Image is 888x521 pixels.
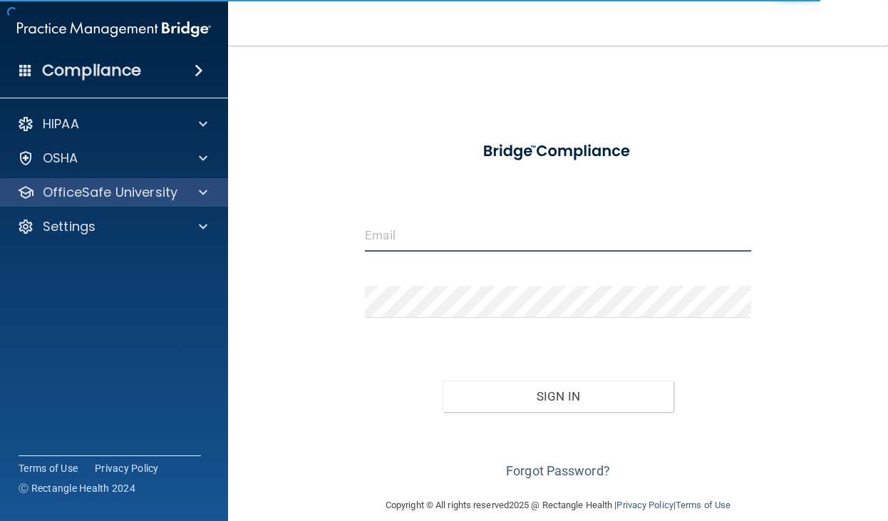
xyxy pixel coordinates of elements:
img: bridge_compliance_login_screen.278c3ca4.svg [467,131,649,172]
h4: Compliance [42,61,141,81]
img: PMB logo [17,15,211,43]
a: Settings [17,218,207,235]
span: Ⓒ Rectangle Health 2024 [19,481,135,495]
a: OfficeSafe University [17,184,207,201]
a: OSHA [17,150,207,167]
p: HIPAA [43,115,79,133]
a: HIPAA [17,115,207,133]
button: Sign In [443,381,674,412]
p: OSHA [43,150,78,167]
a: Forgot Password? [506,463,610,478]
a: Privacy Policy [95,461,159,475]
input: Email [365,220,750,252]
p: OfficeSafe University [43,184,177,201]
a: Privacy Policy [616,500,673,510]
a: Terms of Use [19,461,78,475]
p: Settings [43,218,95,235]
a: Terms of Use [676,500,730,510]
